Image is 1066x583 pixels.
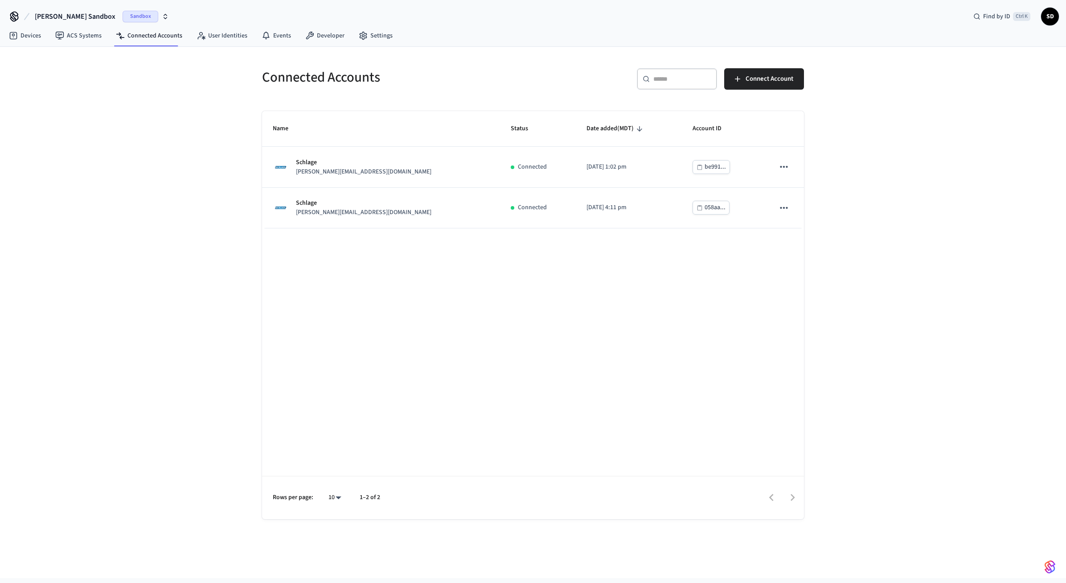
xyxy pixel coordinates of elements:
a: Events [254,28,298,44]
button: SD [1041,8,1059,25]
p: [PERSON_NAME][EMAIL_ADDRESS][DOMAIN_NAME] [296,167,431,177]
span: Status [511,122,540,136]
button: be991... [693,160,730,174]
p: 1–2 of 2 [360,493,380,502]
p: Schlage [296,198,431,208]
span: Connect Account [746,73,793,85]
span: Find by ID [983,12,1010,21]
a: Developer [298,28,352,44]
h5: Connected Accounts [262,68,528,87]
button: 058aa... [693,201,730,215]
span: SD [1042,8,1058,25]
a: Settings [352,28,400,44]
div: Find by IDCtrl K [966,8,1037,25]
p: Schlage [296,158,431,167]
table: sticky table [262,111,804,228]
a: Connected Accounts [109,28,189,44]
div: 058aa... [705,202,726,213]
span: Name [273,122,300,136]
img: SeamLogoGradient.69752ec5.svg [1045,560,1055,574]
div: 10 [324,491,345,504]
p: Connected [518,203,547,212]
img: Schlage Logo, Square [273,159,289,175]
p: Rows per page: [273,493,313,502]
button: Connect Account [724,68,804,90]
p: [DATE] 4:11 pm [586,203,671,212]
a: User Identities [189,28,254,44]
span: Sandbox [123,11,158,22]
p: [PERSON_NAME][EMAIL_ADDRESS][DOMAIN_NAME] [296,208,431,217]
a: ACS Systems [48,28,109,44]
span: Account ID [693,122,733,136]
p: [DATE] 1:02 pm [586,162,671,172]
div: be991... [705,161,726,173]
p: Connected [518,162,547,172]
span: [PERSON_NAME] Sandbox [35,11,115,22]
img: Schlage Logo, Square [273,200,289,216]
span: Date added(MDT) [586,122,645,136]
span: Ctrl K [1013,12,1030,21]
a: Devices [2,28,48,44]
